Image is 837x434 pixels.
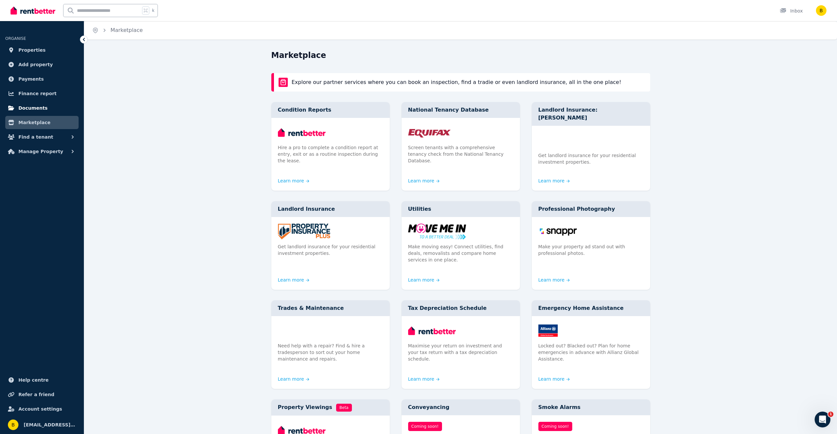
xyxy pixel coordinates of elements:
[538,422,572,431] span: Coming soon!
[408,124,513,140] img: National Tenancy Database
[5,130,79,144] button: Find a tenant
[538,243,644,257] p: Make your property ad stand out with professional photos.
[271,50,326,61] h1: Marketplace
[24,421,76,429] span: [EMAIL_ADDRESS][DOMAIN_NAME]
[111,27,143,33] a: Marketplace
[271,399,390,416] div: Property Viewings
[538,323,644,339] img: Emergency Home Assistance
[402,399,520,415] div: Conveyancing
[5,145,79,158] button: Manage Property
[278,323,383,339] img: Trades & Maintenance
[18,90,57,97] span: Finance report
[5,36,26,41] span: ORGANISE
[18,46,46,54] span: Properties
[538,224,644,239] img: Professional Photography
[278,376,309,382] a: Learn more
[408,243,513,263] p: Make moving easy! Connect utilities, find deals, removalists and compare home services in one place.
[18,148,63,155] span: Manage Property
[532,300,650,316] div: Emergency Home Assistance
[5,116,79,129] a: Marketplace
[278,124,383,140] img: Condition Reports
[292,78,621,86] p: Explore our partner services where you can book an inspection, find a tradie or even landlord ins...
[402,201,520,217] div: Utilities
[538,277,570,283] a: Learn more
[408,342,513,362] p: Maximise your return on investment and your tax return with a tax depreciation schedule.
[402,102,520,118] div: National Tenancy Database
[402,300,520,316] div: Tax Depreciation Schedule
[408,177,440,184] a: Learn more
[18,104,48,112] span: Documents
[5,402,79,416] a: Account settings
[828,412,833,417] span: 1
[278,144,383,164] p: Hire a pro to complete a condition report at entry, exit or as a routine inspection during the le...
[5,388,79,401] a: Refer a friend
[532,201,650,217] div: Professional Photography
[815,412,830,427] iframe: Intercom live chat
[152,8,154,13] span: k
[538,177,570,184] a: Learn more
[538,342,644,362] p: Locked out? Blacked out? Plan for home emergencies in advance with Allianz Global Assistance.
[538,376,570,382] a: Learn more
[408,376,440,382] a: Learn more
[278,224,383,239] img: Landlord Insurance
[5,58,79,71] a: Add property
[532,102,650,126] div: Landlord Insurance: [PERSON_NAME]
[18,75,44,83] span: Payments
[18,133,53,141] span: Find a tenant
[408,323,513,339] img: Tax Depreciation Schedule
[18,61,53,68] span: Add property
[5,373,79,387] a: Help centre
[278,243,383,257] p: Get landlord insurance for your residential investment properties.
[5,43,79,57] a: Properties
[5,72,79,86] a: Payments
[271,201,390,217] div: Landlord Insurance
[336,404,352,412] span: Beta
[538,132,644,148] img: Landlord Insurance: Terri Scheer
[538,152,644,165] p: Get landlord insurance for your residential investment properties.
[408,422,442,431] span: Coming soon!
[5,101,79,115] a: Documents
[18,376,49,384] span: Help centre
[84,21,151,40] nav: Breadcrumb
[5,87,79,100] a: Finance report
[8,420,18,430] img: brrisaha67@gmail.com
[408,224,513,239] img: Utilities
[18,391,54,398] span: Refer a friend
[278,342,383,362] p: Need help with a repair? Find & hire a tradesperson to sort out your home maintenance and repairs.
[278,277,309,283] a: Learn more
[278,177,309,184] a: Learn more
[532,399,650,415] div: Smoke Alarms
[408,144,513,164] p: Screen tenants with a comprehensive tenancy check from the National Tenancy Database.
[279,78,288,87] img: rentBetter Marketplace
[271,102,390,118] div: Condition Reports
[11,6,55,15] img: RentBetter
[780,8,803,14] div: Inbox
[271,300,390,316] div: Trades & Maintenance
[408,277,440,283] a: Learn more
[18,119,50,126] span: Marketplace
[18,405,62,413] span: Account settings
[816,5,826,16] img: brrisaha67@gmail.com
